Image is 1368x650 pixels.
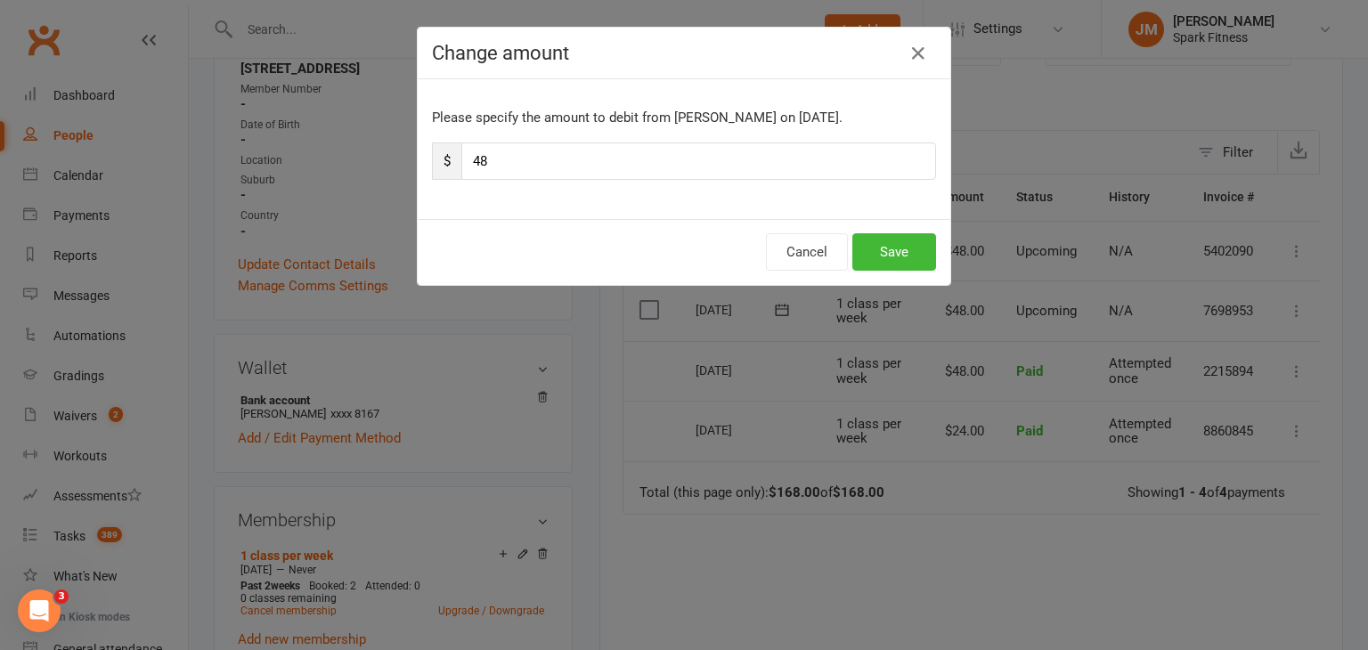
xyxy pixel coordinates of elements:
span: $ [432,142,461,180]
button: Save [852,233,936,271]
span: 3 [54,589,69,604]
p: Please specify the amount to debit from [PERSON_NAME] on [DATE]. [432,107,936,128]
h4: Change amount [432,42,936,64]
button: Cancel [766,233,848,271]
iframe: Intercom live chat [18,589,61,632]
button: Close [904,39,932,68]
